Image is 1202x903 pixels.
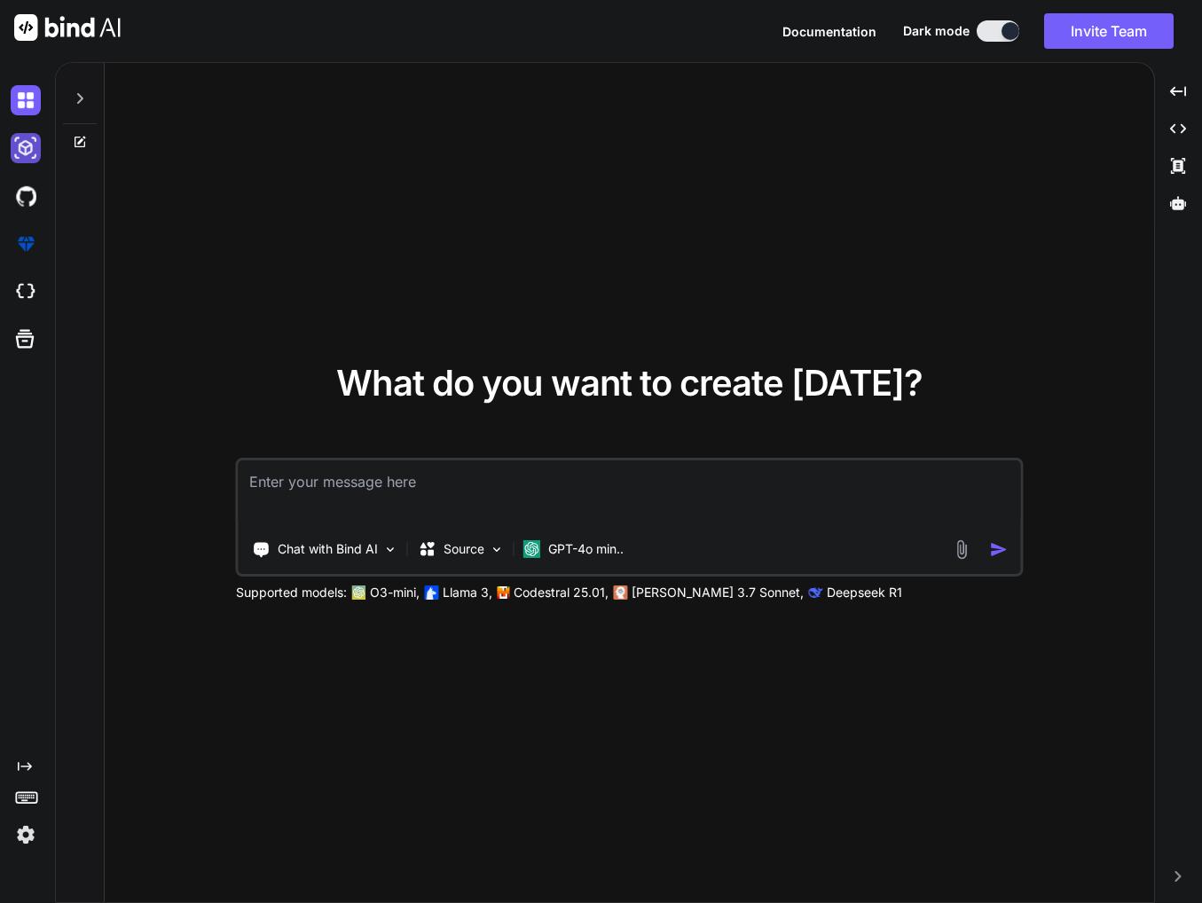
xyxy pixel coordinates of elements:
[523,540,541,558] img: GPT-4o mini
[903,22,970,40] span: Dark mode
[782,24,876,39] span: Documentation
[11,85,41,115] img: darkChat
[1044,13,1174,49] button: Invite Team
[11,277,41,307] img: cloudideIcon
[14,14,121,41] img: Bind AI
[782,22,876,41] button: Documentation
[809,585,823,600] img: claude
[951,539,971,560] img: attachment
[278,540,378,558] p: Chat with Bind AI
[370,584,420,601] p: O3-mini,
[490,542,505,557] img: Pick Models
[383,542,398,557] img: Pick Tools
[11,133,41,163] img: darkAi-studio
[11,229,41,259] img: premium
[614,585,628,600] img: claude
[827,584,902,601] p: Deepseek R1
[444,540,484,558] p: Source
[11,820,41,850] img: settings
[336,361,923,404] span: What do you want to create [DATE]?
[443,584,492,601] p: Llama 3,
[548,540,624,558] p: GPT-4o min..
[632,584,804,601] p: [PERSON_NAME] 3.7 Sonnet,
[236,584,347,601] p: Supported models:
[498,586,510,599] img: Mistral-AI
[352,585,366,600] img: GPT-4
[425,585,439,600] img: Llama2
[11,181,41,211] img: githubDark
[514,584,609,601] p: Codestral 25.01,
[989,540,1008,559] img: icon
